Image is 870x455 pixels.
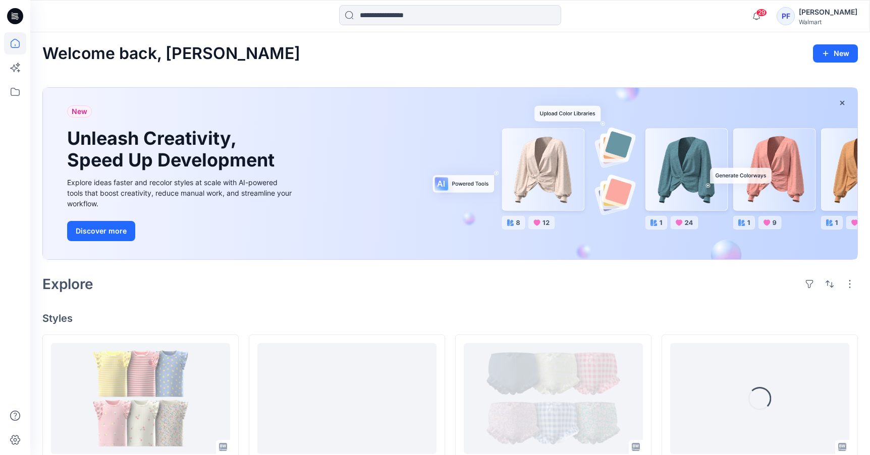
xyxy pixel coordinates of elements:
[72,105,87,118] span: New
[799,6,857,18] div: [PERSON_NAME]
[67,221,135,241] button: Discover more
[813,44,858,63] button: New
[67,177,294,209] div: Explore ideas faster and recolor styles at scale with AI-powered tools that boost creativity, red...
[756,9,767,17] span: 29
[799,18,857,26] div: Walmart
[42,44,300,63] h2: Welcome back, [PERSON_NAME]
[42,312,858,324] h4: Styles
[464,343,643,454] a: HQ022244 DIAPER COVER
[67,221,294,241] a: Discover more
[67,128,279,171] h1: Unleash Creativity, Speed Up Development
[42,276,93,292] h2: Explore
[777,7,795,25] div: PF
[51,343,230,454] a: HQ022251 FLUTTER SLEEVE TEE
